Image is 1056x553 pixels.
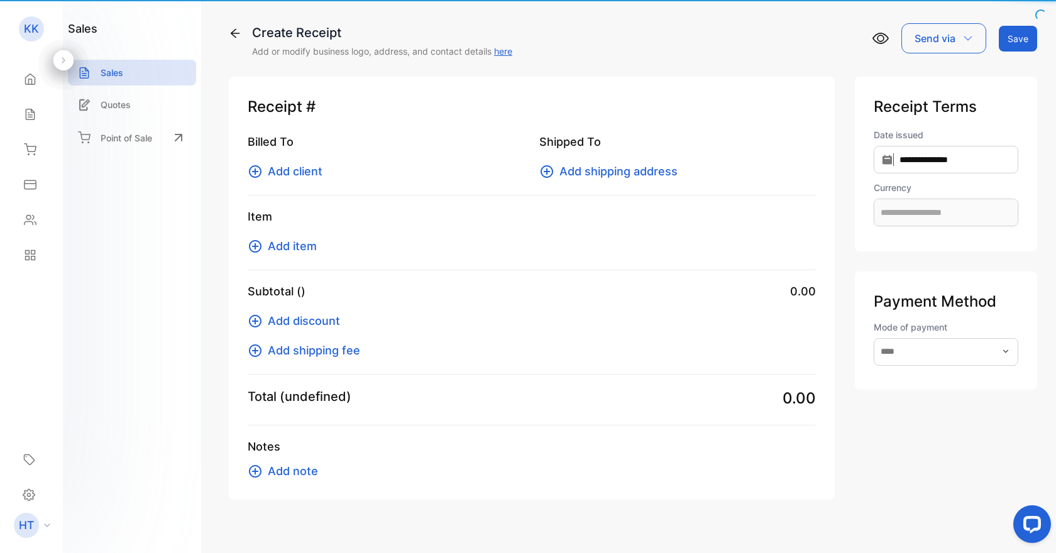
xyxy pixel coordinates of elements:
[783,387,816,410] span: 0.00
[101,131,152,145] p: Point of Sale
[559,163,678,180] span: Add shipping address
[268,163,322,180] span: Add client
[874,320,1018,334] label: Mode of payment
[915,31,955,46] p: Send via
[874,181,1018,194] label: Currency
[1003,500,1056,553] iframe: LiveChat chat widget
[248,387,351,406] p: Total (undefined)
[248,96,816,118] p: Receipt
[539,163,685,180] button: Add shipping address
[901,23,986,53] button: Send via
[248,238,324,255] button: Add item
[68,20,97,37] h1: sales
[248,208,816,225] p: Item
[68,60,196,85] a: Sales
[248,342,368,359] button: Add shipping fee
[874,290,1018,313] p: Payment Method
[248,463,326,479] button: Add note
[306,96,316,118] span: #
[19,517,34,534] p: HT
[494,46,512,57] a: here
[874,128,1018,141] label: Date issued
[101,66,123,79] p: Sales
[539,133,816,150] p: Shipped To
[252,45,512,58] p: Add or modify business logo, address, and contact details
[268,342,360,359] span: Add shipping fee
[248,283,305,300] p: Subtotal ()
[68,92,196,118] a: Quotes
[101,98,131,111] p: Quotes
[24,21,39,37] p: KK
[248,312,348,329] button: Add discount
[248,438,816,455] p: Notes
[268,312,340,329] span: Add discount
[252,23,512,42] div: Create Receipt
[999,26,1037,52] button: Save
[248,163,330,180] button: Add client
[268,238,317,255] span: Add item
[874,96,1018,118] p: Receipt Terms
[790,283,816,300] span: 0.00
[248,133,524,150] p: Billed To
[68,124,196,151] a: Point of Sale
[268,463,318,479] span: Add note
